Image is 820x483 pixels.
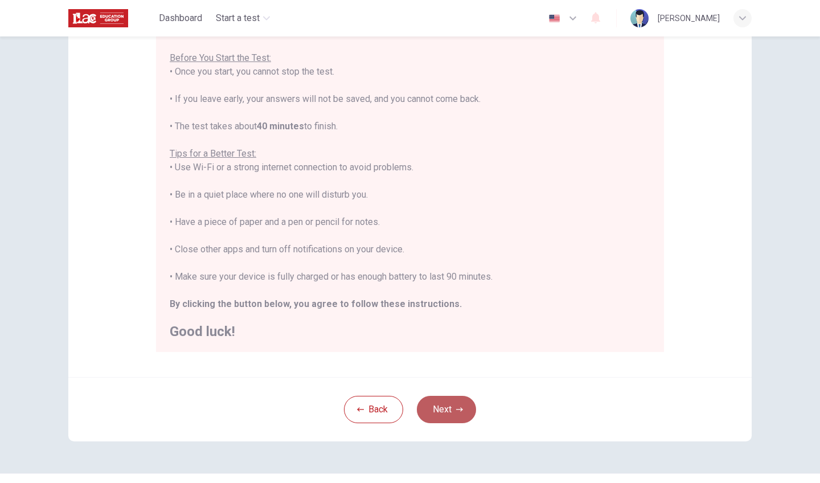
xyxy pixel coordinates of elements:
[417,396,476,423] button: Next
[630,9,649,27] img: Profile picture
[68,7,128,30] img: ILAC logo
[257,121,304,132] b: 40 minutes
[344,396,403,423] button: Back
[170,52,271,63] u: Before You Start the Test:
[547,14,561,23] img: en
[211,8,274,28] button: Start a test
[159,11,202,25] span: Dashboard
[216,11,260,25] span: Start a test
[170,24,650,338] div: You are about to start a . • Once you start, you cannot stop the test. • If you leave early, your...
[170,298,462,309] b: By clicking the button below, you agree to follow these instructions.
[170,325,650,338] h2: Good luck!
[68,7,154,30] a: ILAC logo
[154,8,207,28] button: Dashboard
[170,148,256,159] u: Tips for a Better Test:
[658,11,720,25] div: [PERSON_NAME]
